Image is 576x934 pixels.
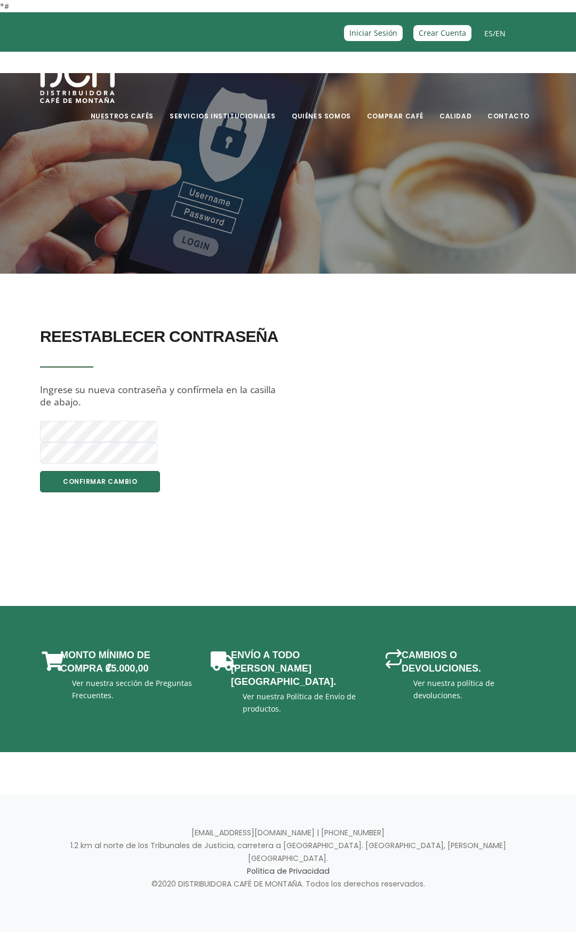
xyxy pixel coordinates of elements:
a: Crear Cuenta [413,25,471,41]
button: Confirmar Cambio [40,471,160,492]
a: Nuestros Cafés [84,95,160,121]
a: Servicios Institucionales [163,95,282,121]
a: Comprar Café [361,95,430,121]
h3: Monto mínimo de Compra ₡5.000,00 [60,649,188,675]
a: Ver nuestra sección de Preguntas Frecuentes. [72,678,192,700]
a: Política de Privacidad [247,866,330,876]
a: ES [484,28,493,38]
a: Contacto [481,95,536,121]
a: Quiénes Somos [285,95,357,121]
a: Ver nuestra Política de Envío de productos. [243,691,356,713]
span: Ingrese su nueva contraseña y confírmela en la casilla de abajo. [40,383,276,408]
a: Calidad [433,95,478,121]
h2: Reestablecer Contraseña [40,322,280,352]
span: / [484,27,506,39]
p: [EMAIL_ADDRESS][DOMAIN_NAME] | [PHONE_NUMBER] 1.2 km al norte de los Tribunales de Justicia, carr... [40,827,536,891]
a: EN [495,28,506,38]
a: Iniciar Sesión [344,25,403,41]
h3: Cambios o devoluciones. [402,649,530,675]
h3: Envío a todo [PERSON_NAME][GEOGRAPHIC_DATA]. [231,649,359,689]
a: Ver nuestra política de devoluciones. [413,678,494,700]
